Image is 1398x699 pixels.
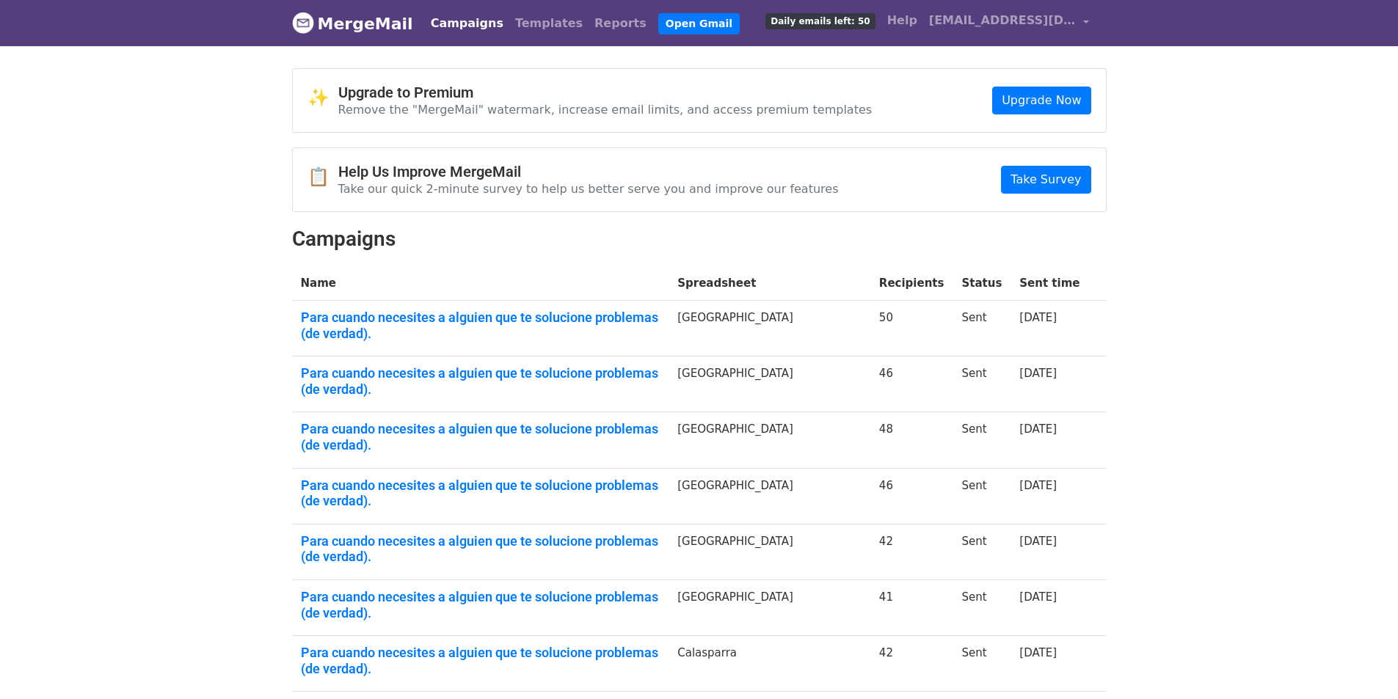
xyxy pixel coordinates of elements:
a: [DATE] [1019,535,1057,548]
a: [DATE] [1019,367,1057,380]
p: Take our quick 2-minute survey to help us better serve you and improve our features [338,181,839,197]
td: 41 [870,580,953,636]
th: Name [292,266,669,301]
th: Status [953,266,1011,301]
a: Para cuando necesites a alguien que te solucione problemas (de verdad). [301,645,660,676]
img: MergeMail logo [292,12,314,34]
a: Para cuando necesites a alguien que te solucione problemas (de verdad). [301,589,660,621]
th: Recipients [870,266,953,301]
a: Reports [589,9,652,38]
td: 42 [870,636,953,692]
a: [DATE] [1019,646,1057,659]
a: Para cuando necesites a alguien que te solucione problemas (de verdad). [301,477,660,509]
td: Sent [953,524,1011,579]
td: Sent [953,301,1011,356]
th: Sent time [1011,266,1088,301]
a: [DATE] [1019,422,1057,436]
th: Spreadsheet [669,266,870,301]
td: Calasparra [669,636,870,692]
span: [EMAIL_ADDRESS][DOMAIN_NAME] [929,12,1076,29]
td: [GEOGRAPHIC_DATA] [669,524,870,579]
a: [DATE] [1019,479,1057,492]
td: [GEOGRAPHIC_DATA] [669,412,870,468]
span: ✨ [307,87,338,109]
span: Daily emails left: 50 [765,13,875,29]
td: 42 [870,524,953,579]
a: Open Gmail [658,13,740,34]
a: [DATE] [1019,311,1057,324]
a: Para cuando necesites a alguien que te solucione problemas (de verdad). [301,310,660,341]
td: Sent [953,356,1011,412]
td: Sent [953,580,1011,636]
a: Templates [509,9,589,38]
a: [EMAIL_ADDRESS][DOMAIN_NAME] [923,6,1095,40]
td: [GEOGRAPHIC_DATA] [669,301,870,356]
a: Para cuando necesites a alguien que te solucione problemas (de verdad). [301,365,660,397]
a: Take Survey [1001,166,1091,194]
span: 📋 [307,166,338,188]
a: Para cuando necesites a alguien que te solucione problemas (de verdad). [301,533,660,565]
td: [GEOGRAPHIC_DATA] [669,356,870,412]
td: Sent [953,468,1011,524]
td: 48 [870,412,953,468]
td: [GEOGRAPHIC_DATA] [669,468,870,524]
a: Upgrade Now [992,87,1091,114]
a: Help [881,6,923,35]
p: Remove the "MergeMail" watermark, increase email limits, and access premium templates [338,102,873,117]
a: MergeMail [292,8,413,39]
h4: Upgrade to Premium [338,84,873,101]
a: Para cuando necesites a alguien que te solucione problemas (de verdad). [301,421,660,453]
td: Sent [953,636,1011,692]
a: [DATE] [1019,590,1057,604]
td: 46 [870,356,953,412]
h2: Campaigns [292,227,1107,252]
td: [GEOGRAPHIC_DATA] [669,580,870,636]
td: 46 [870,468,953,524]
td: Sent [953,412,1011,468]
a: Campaigns [425,9,509,38]
a: Daily emails left: 50 [760,6,881,35]
td: 50 [870,301,953,356]
h4: Help Us Improve MergeMail [338,163,839,180]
